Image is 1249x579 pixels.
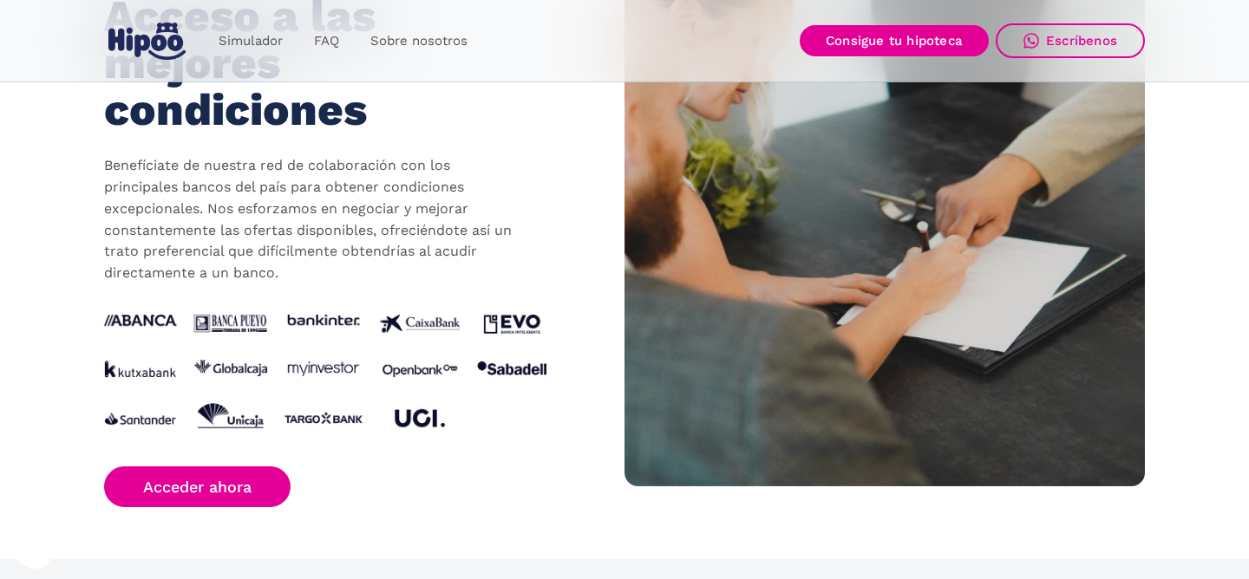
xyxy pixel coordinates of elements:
[104,16,189,67] a: home
[800,25,989,56] a: Consigue tu hipoteca
[298,24,355,58] a: FAQ
[104,155,520,284] p: Benefíciate de nuestra red de colaboración con los principales bancos del país para obtener condi...
[104,466,291,507] a: Acceder ahora
[355,24,483,58] a: Sobre nosotros
[996,23,1145,58] a: Escríbenos
[1046,33,1117,49] div: Escríbenos
[203,24,298,58] a: Simulador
